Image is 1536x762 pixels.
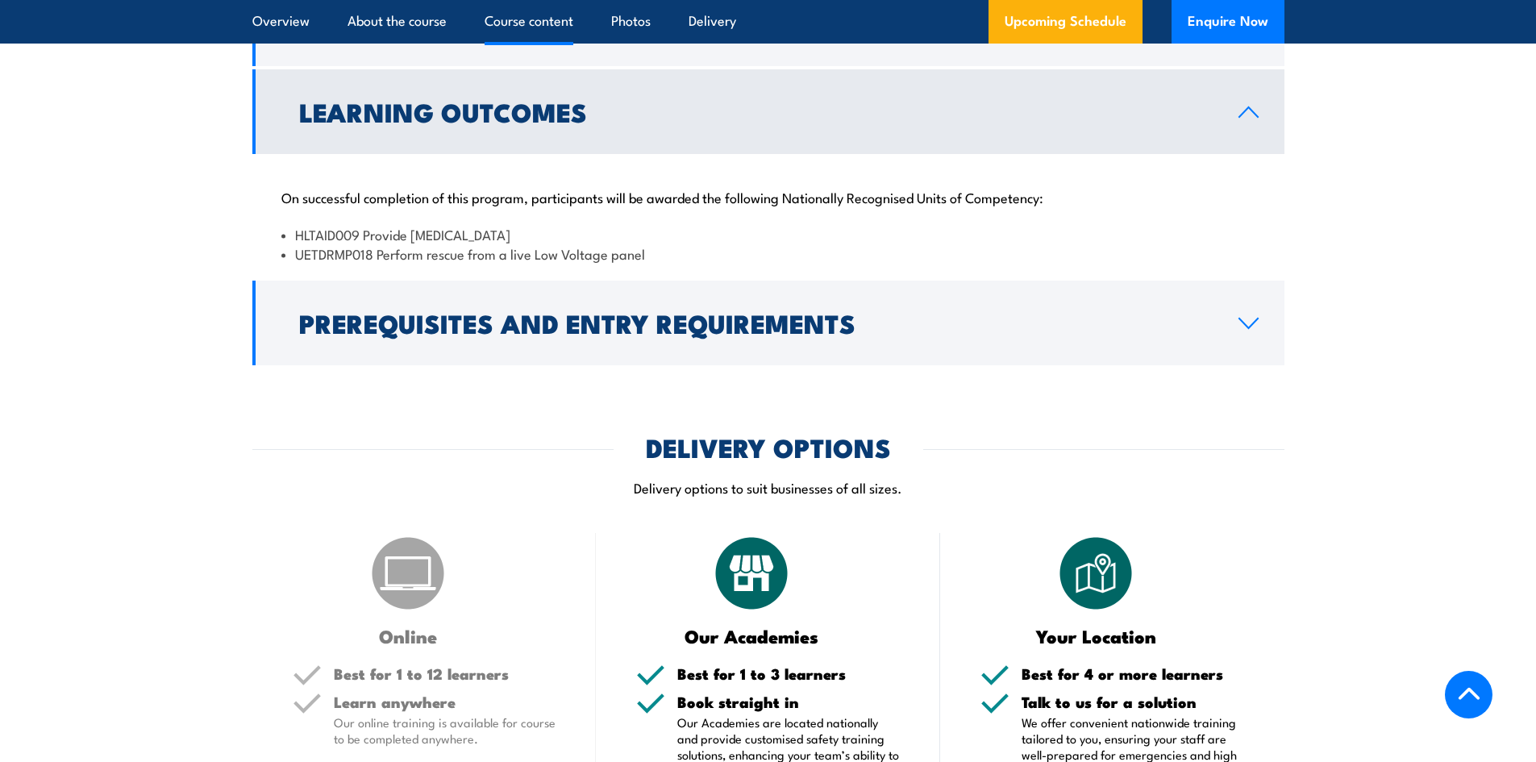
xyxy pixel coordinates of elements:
h5: Book straight in [677,694,900,710]
a: Prerequisites and Entry Requirements [252,281,1284,365]
li: UETDRMP018 Perform rescue from a live Low Voltage panel [281,244,1255,263]
h5: Learn anywhere [334,694,556,710]
h3: Your Location [980,627,1212,645]
h5: Talk to us for a solution [1022,694,1244,710]
p: Delivery options to suit businesses of all sizes. [252,478,1284,497]
h5: Best for 1 to 12 learners [334,666,556,681]
h5: Best for 1 to 3 learners [677,666,900,681]
h3: Online [293,627,524,645]
p: On successful completion of this program, participants will be awarded the following Nationally R... [281,189,1255,205]
h2: Learning Outcomes [299,100,1213,123]
p: Our online training is available for course to be completed anywhere. [334,714,556,747]
h3: Our Academies [636,627,868,645]
h2: Prerequisites and Entry Requirements [299,311,1213,334]
h5: Best for 4 or more learners [1022,666,1244,681]
h2: DELIVERY OPTIONS [646,435,891,458]
a: Learning Outcomes [252,69,1284,154]
li: HLTAID009 Provide [MEDICAL_DATA] [281,225,1255,244]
